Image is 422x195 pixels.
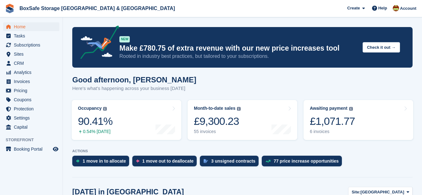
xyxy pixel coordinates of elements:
[3,77,59,86] a: menu
[200,156,262,170] a: 3 unsigned contracts
[14,59,52,68] span: CRM
[14,95,52,104] span: Coupons
[14,22,52,31] span: Home
[400,5,416,12] span: Account
[347,5,360,11] span: Create
[310,106,348,111] div: Awaiting payment
[310,115,355,128] div: £1,071.77
[119,36,130,42] div: NEW
[393,5,399,11] img: Kim
[14,104,52,113] span: Protection
[14,77,52,86] span: Invoices
[194,129,241,134] div: 55 invoices
[83,159,126,164] div: 1 move in to allocate
[14,31,52,40] span: Tasks
[194,115,241,128] div: £9,300.23
[132,156,200,170] a: 1 move out to deallocate
[3,123,59,131] a: menu
[262,156,345,170] a: 77 price increase opportunities
[194,106,235,111] div: Month-to-date sales
[378,5,387,11] span: Help
[78,115,112,128] div: 90.41%
[17,3,178,14] a: BoxSafe Storage [GEOGRAPHIC_DATA] & [GEOGRAPHIC_DATA]
[78,106,101,111] div: Occupancy
[310,129,355,134] div: 6 invoices
[3,104,59,113] a: menu
[14,50,52,58] span: Sites
[266,160,271,163] img: price_increase_opportunities-93ffe204e8149a01c8c9dc8f82e8f89637d9d84a8eef4429ea346261dce0b2c0.svg
[3,22,59,31] a: menu
[14,86,52,95] span: Pricing
[14,114,52,122] span: Settings
[204,159,208,163] img: contract_signature_icon-13c848040528278c33f63329250d36e43548de30e8caae1d1a13099fd9432cc5.svg
[78,129,112,134] div: 0.54% [DATE]
[14,41,52,49] span: Subscriptions
[119,44,358,53] p: Make £780.75 of extra revenue with our new price increases tool
[72,100,181,140] a: Occupancy 90.41% 0.54% [DATE]
[5,4,14,13] img: stora-icon-8386f47178a22dfd0bd8f6a31ec36ba5ce8667c1dd55bd0f319d3a0aa187defe.svg
[72,156,132,170] a: 1 move in to allocate
[274,159,339,164] div: 77 price increase opportunities
[14,145,52,153] span: Booking Portal
[136,159,139,163] img: move_outs_to_deallocate_icon-f764333ba52eb49d3ac5e1228854f67142a1ed5810a6f6cc68b1a99e826820c5.svg
[52,145,59,153] a: Preview store
[3,68,59,77] a: menu
[3,31,59,40] a: menu
[211,159,255,164] div: 3 unsigned contracts
[3,41,59,49] a: menu
[103,107,107,111] img: icon-info-grey-7440780725fd019a000dd9b08b2336e03edf1995a4989e88bcd33f0948082b44.svg
[349,107,353,111] img: icon-info-grey-7440780725fd019a000dd9b08b2336e03edf1995a4989e88bcd33f0948082b44.svg
[188,100,297,140] a: Month-to-date sales £9,300.23 55 invoices
[3,95,59,104] a: menu
[3,50,59,58] a: menu
[6,137,63,143] span: Storefront
[304,100,413,140] a: Awaiting payment £1,071.77 6 invoices
[75,25,119,61] img: price-adjustments-announcement-icon-8257ccfd72463d97f412b2fc003d46551f7dbcb40ab6d574587a9cd5c0d94...
[3,114,59,122] a: menu
[3,59,59,68] a: menu
[3,86,59,95] a: menu
[237,107,241,111] img: icon-info-grey-7440780725fd019a000dd9b08b2336e03edf1995a4989e88bcd33f0948082b44.svg
[3,145,59,153] a: menu
[72,85,196,92] p: Here's what's happening across your business [DATE]
[72,149,413,153] p: ACTIONS
[363,42,400,53] button: Check it out →
[14,123,52,131] span: Capital
[14,68,52,77] span: Analytics
[119,53,358,60] p: Rooted in industry best practices, but tailored to your subscriptions.
[142,159,194,164] div: 1 move out to deallocate
[76,159,79,163] img: move_ins_to_allocate_icon-fdf77a2bb77ea45bf5b3d319d69a93e2d87916cf1d5bf7949dd705db3b84f3ca.svg
[72,75,196,84] h1: Good afternoon, [PERSON_NAME]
